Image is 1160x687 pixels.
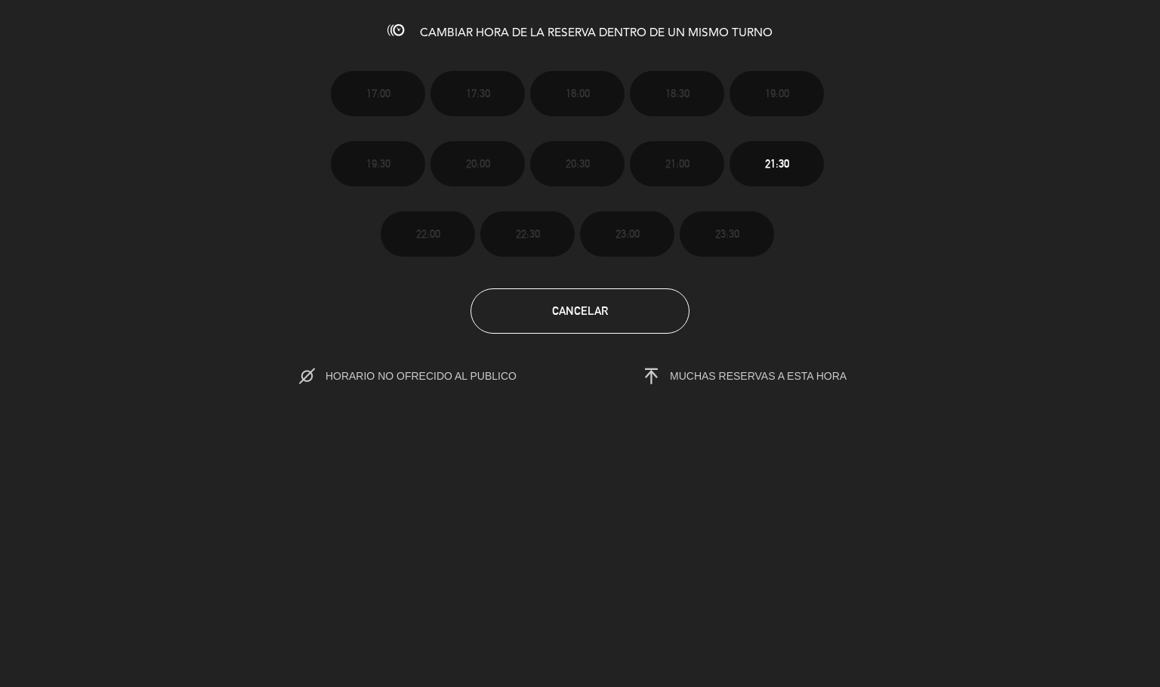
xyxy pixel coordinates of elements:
[670,370,847,382] span: MUCHAS RESERVAS A ESTA HORA
[665,85,690,102] span: 18:30
[680,211,774,257] button: 23:30
[480,211,575,257] button: 22:30
[381,211,475,257] button: 22:00
[566,155,590,172] span: 20:30
[615,225,640,242] span: 23:00
[516,225,540,242] span: 22:30
[630,71,724,116] button: 18:30
[765,155,789,172] span: 21:30
[366,155,390,172] span: 19:30
[730,71,824,116] button: 19:00
[416,225,440,242] span: 22:00
[331,141,425,186] button: 19:30
[366,85,390,102] span: 17:00
[665,155,690,172] span: 21:00
[430,141,525,186] button: 20:00
[765,85,789,102] span: 19:00
[715,225,739,242] span: 23:30
[580,211,674,257] button: 23:00
[552,304,608,317] span: Cancelar
[530,141,625,186] button: 20:30
[420,27,773,39] span: CAMBIAR HORA DE LA RESERVA DENTRO DE UN MISMO TURNO
[530,71,625,116] button: 18:00
[466,85,490,102] span: 17:30
[325,370,548,382] span: HORARIO NO OFRECIDO AL PUBLICO
[630,141,724,186] button: 21:00
[470,288,690,334] button: Cancelar
[466,155,490,172] span: 20:00
[430,71,525,116] button: 17:30
[331,71,425,116] button: 17:00
[566,85,590,102] span: 18:00
[730,141,824,186] button: 21:30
